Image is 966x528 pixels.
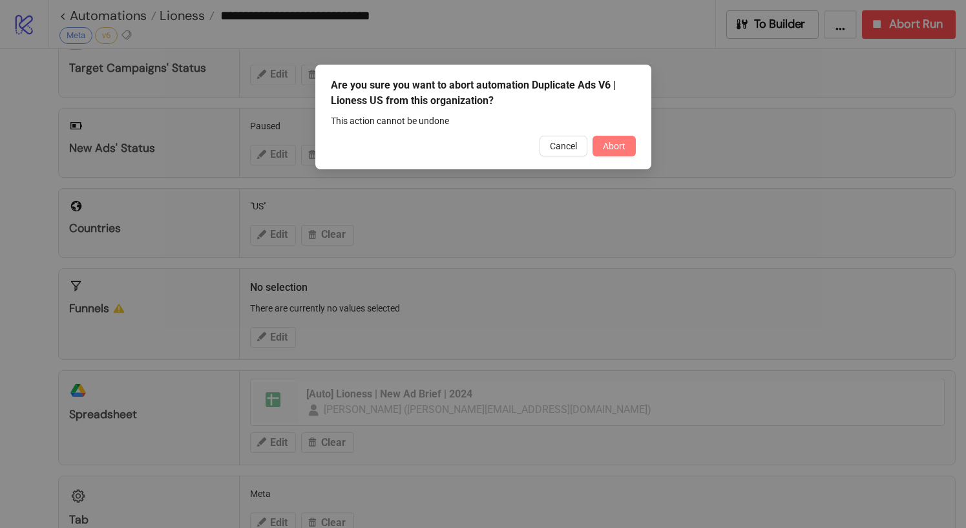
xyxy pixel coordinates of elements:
div: Are you sure you want to abort automation Duplicate Ads V6 | Lioness US from this organization? [331,78,636,109]
span: Abort [603,141,625,151]
div: This action cannot be undone [331,114,636,128]
button: Abort [593,136,636,156]
span: Cancel [550,141,577,151]
button: Cancel [540,136,587,156]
